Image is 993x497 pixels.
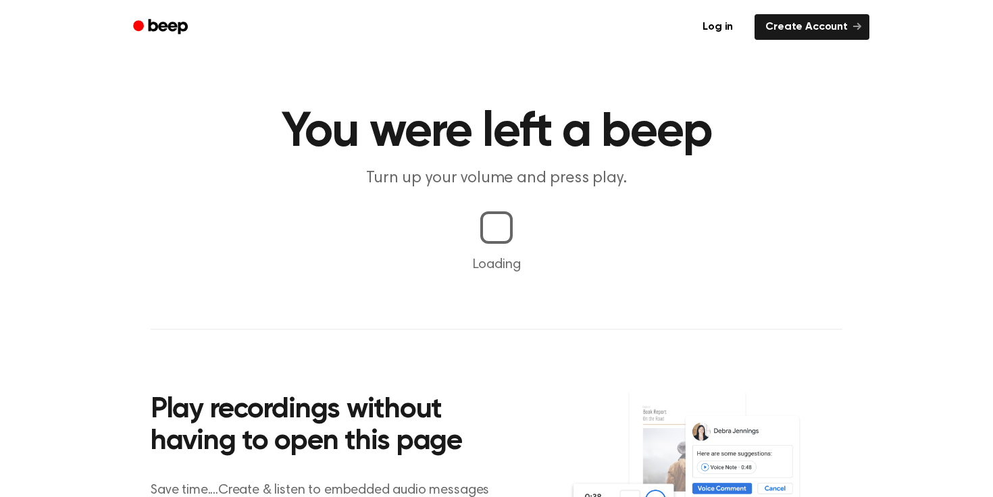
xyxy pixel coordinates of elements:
a: Beep [124,14,200,41]
h1: You were left a beep [151,108,842,157]
h2: Play recordings without having to open this page [151,394,515,459]
p: Turn up your volume and press play. [237,167,756,190]
p: Loading [16,255,977,275]
a: Log in [689,11,746,43]
a: Create Account [755,14,869,40]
